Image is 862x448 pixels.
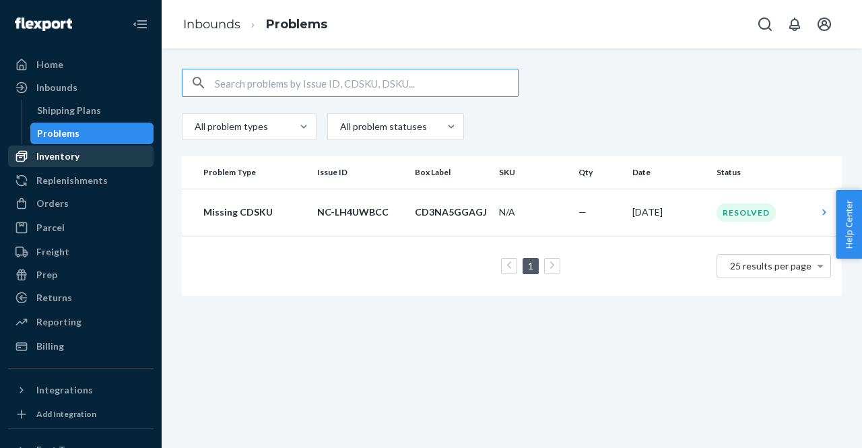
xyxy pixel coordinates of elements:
[36,315,81,329] div: Reporting
[627,189,711,236] td: [DATE]
[36,408,96,420] div: Add Integration
[8,311,154,333] a: Reporting
[8,77,154,98] a: Inbounds
[494,156,573,189] th: SKU
[409,156,494,189] th: Box Label
[8,379,154,401] button: Integrations
[127,11,154,38] button: Close Navigation
[8,54,154,75] a: Home
[37,104,101,117] div: Shipping Plans
[215,69,518,96] input: Search problems by Issue ID, CDSKU, DSKU...
[525,260,536,271] a: Page 1 is your current page
[627,156,711,189] th: Date
[36,268,57,282] div: Prep
[752,11,778,38] button: Open Search Box
[8,264,154,286] a: Prep
[36,383,93,397] div: Integrations
[15,18,72,31] img: Flexport logo
[8,146,154,167] a: Inventory
[730,260,811,271] span: 25 results per page
[836,190,862,259] button: Help Center
[317,205,404,219] p: NC-LH4UWBCC
[415,205,488,219] p: CD3NA5GGAGJ
[312,156,409,189] th: Issue ID
[183,17,240,32] a: Inbounds
[266,17,327,32] a: Problems
[193,120,195,133] input: All problem types
[182,156,312,189] th: Problem Type
[8,193,154,214] a: Orders
[811,11,838,38] button: Open account menu
[781,11,808,38] button: Open notifications
[36,291,72,305] div: Returns
[8,287,154,309] a: Returns
[203,205,306,219] p: Missing CDSKU
[573,156,627,189] th: Qty
[36,245,69,259] div: Freight
[717,203,776,222] div: Resolved
[711,156,812,189] th: Status
[36,197,69,210] div: Orders
[36,221,65,234] div: Parcel
[8,170,154,191] a: Replenishments
[8,335,154,357] a: Billing
[36,58,63,71] div: Home
[36,81,77,94] div: Inbounds
[37,127,79,140] div: Problems
[339,120,340,133] input: All problem statuses
[172,5,338,44] ol: breadcrumbs
[30,100,154,121] a: Shipping Plans
[36,340,64,353] div: Billing
[8,217,154,238] a: Parcel
[36,150,79,163] div: Inventory
[8,406,154,422] a: Add Integration
[578,206,587,218] span: —
[36,174,108,187] div: Replenishments
[8,241,154,263] a: Freight
[494,189,573,236] td: N/A
[30,123,154,144] a: Problems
